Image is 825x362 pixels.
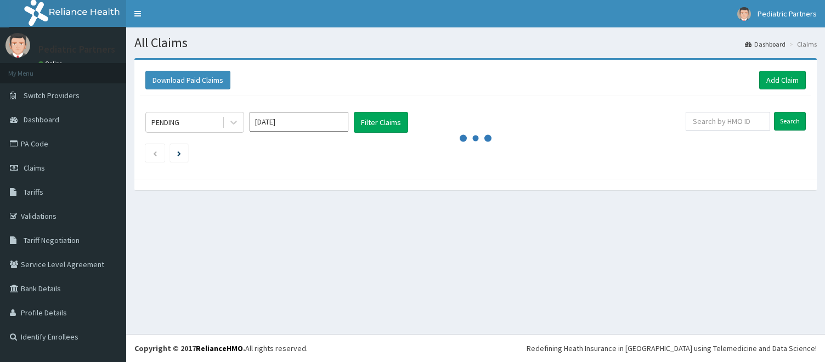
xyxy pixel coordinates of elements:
[177,148,181,158] a: Next page
[134,36,817,50] h1: All Claims
[787,39,817,49] li: Claims
[527,343,817,354] div: Redefining Heath Insurance in [GEOGRAPHIC_DATA] using Telemedicine and Data Science!
[38,60,65,67] a: Online
[24,163,45,173] span: Claims
[354,112,408,133] button: Filter Claims
[196,343,243,353] a: RelianceHMO
[774,112,806,131] input: Search
[38,44,115,54] p: Pediatric Partners
[24,187,43,197] span: Tariffs
[758,9,817,19] span: Pediatric Partners
[126,334,825,362] footer: All rights reserved.
[145,71,230,89] button: Download Paid Claims
[24,90,80,100] span: Switch Providers
[250,112,348,132] input: Select Month and Year
[759,71,806,89] a: Add Claim
[151,117,179,128] div: PENDING
[152,148,157,158] a: Previous page
[737,7,751,21] img: User Image
[686,112,770,131] input: Search by HMO ID
[745,39,786,49] a: Dashboard
[459,122,492,155] svg: audio-loading
[24,235,80,245] span: Tariff Negotiation
[24,115,59,125] span: Dashboard
[5,33,30,58] img: User Image
[134,343,245,353] strong: Copyright © 2017 .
